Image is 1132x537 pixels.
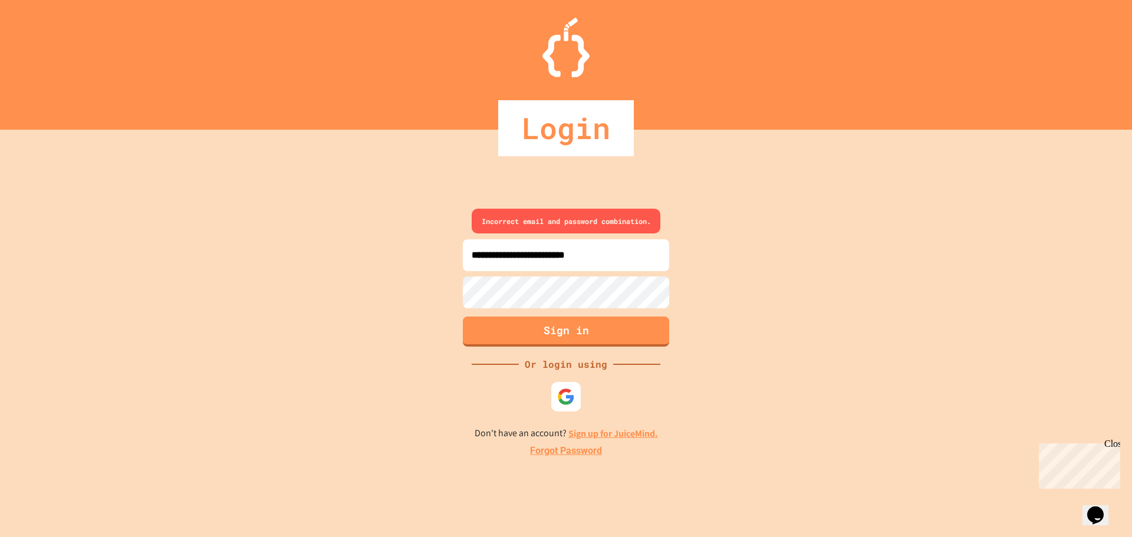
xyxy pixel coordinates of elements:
div: Or login using [519,357,613,371]
a: Sign up for JuiceMind. [568,427,658,440]
div: Chat with us now!Close [5,5,81,75]
button: Sign in [463,317,669,347]
iframe: chat widget [1034,439,1120,489]
img: google-icon.svg [557,388,575,406]
img: Logo.svg [542,18,590,77]
iframe: chat widget [1082,490,1120,525]
div: Incorrect email and password combination. [472,209,660,233]
a: Forgot Password [530,444,602,458]
div: Login [498,100,634,156]
p: Don't have an account? [475,426,658,441]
